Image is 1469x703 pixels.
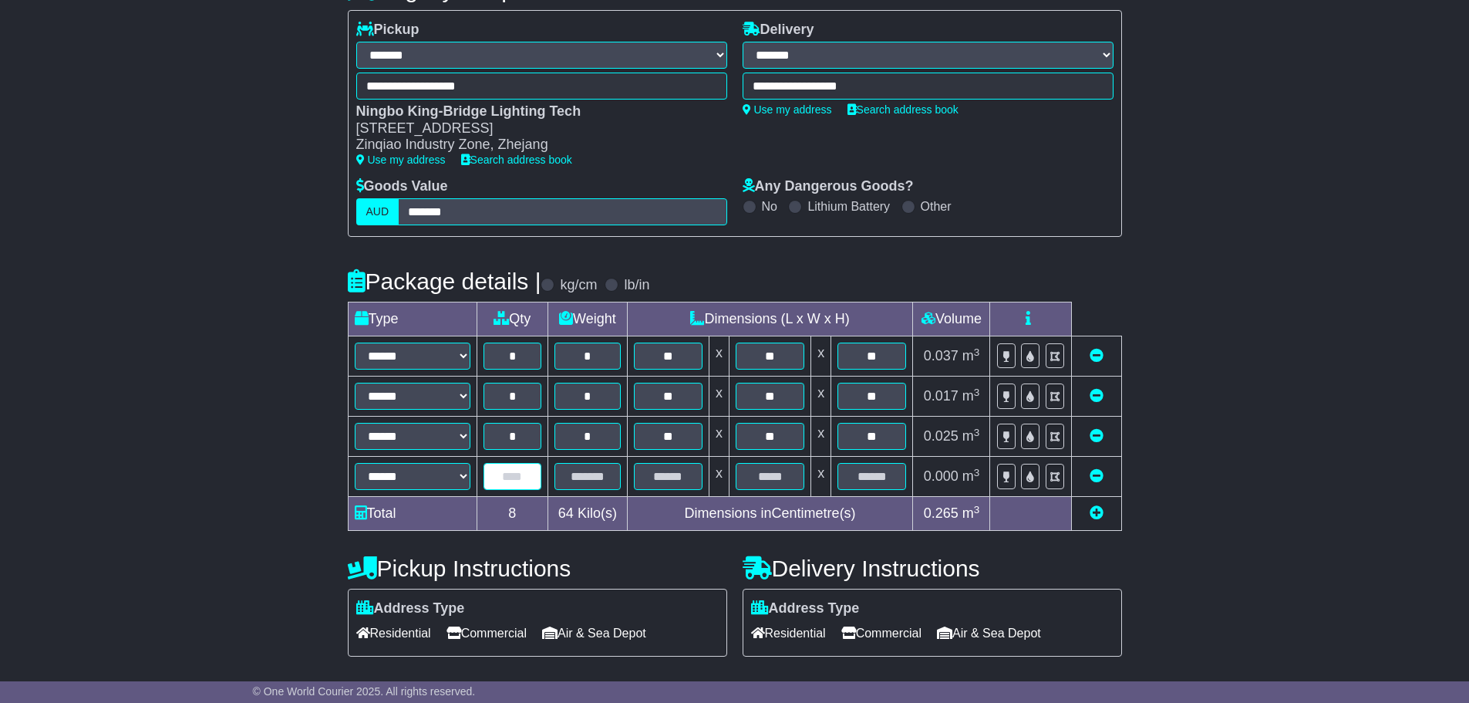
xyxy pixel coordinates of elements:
[348,302,477,336] td: Type
[1090,468,1103,484] a: Remove this item
[743,103,832,116] a: Use my address
[743,22,814,39] label: Delivery
[743,178,914,195] label: Any Dangerous Goods?
[962,348,980,363] span: m
[974,504,980,515] sup: 3
[924,348,959,363] span: 0.037
[1090,348,1103,363] a: Remove this item
[924,468,959,484] span: 0.000
[548,497,628,531] td: Kilo(s)
[841,621,921,645] span: Commercial
[762,199,777,214] label: No
[627,497,913,531] td: Dimensions in Centimetre(s)
[461,154,572,166] a: Search address book
[558,505,574,521] span: 64
[807,199,890,214] label: Lithium Battery
[253,685,476,698] span: © One World Courier 2025. All rights reserved.
[356,178,448,195] label: Goods Value
[709,377,729,417] td: x
[709,457,729,497] td: x
[542,621,646,645] span: Air & Sea Depot
[709,417,729,457] td: x
[751,600,860,617] label: Address Type
[709,336,729,377] td: x
[348,556,727,581] h4: Pickup Instructions
[847,103,959,116] a: Search address book
[962,428,980,444] span: m
[811,336,831,377] td: x
[924,505,959,521] span: 0.265
[356,600,465,617] label: Address Type
[974,387,980,398] sup: 3
[811,377,831,417] td: x
[962,388,980,404] span: m
[356,137,712,154] div: Zinqiao Industry Zone, Zhejang
[811,417,831,457] td: x
[624,277,649,294] label: lb/in
[446,621,527,645] span: Commercial
[924,428,959,444] span: 0.025
[751,621,826,645] span: Residential
[477,302,548,336] td: Qty
[356,198,399,225] label: AUD
[348,269,541,294] h4: Package details |
[921,199,952,214] label: Other
[348,497,477,531] td: Total
[356,120,712,137] div: [STREET_ADDRESS]
[962,468,980,484] span: m
[356,621,431,645] span: Residential
[560,277,597,294] label: kg/cm
[962,505,980,521] span: m
[811,457,831,497] td: x
[477,497,548,531] td: 8
[548,302,628,336] td: Weight
[1090,505,1103,521] a: Add new item
[743,556,1122,581] h4: Delivery Instructions
[974,467,980,478] sup: 3
[356,22,419,39] label: Pickup
[913,302,990,336] td: Volume
[356,154,446,166] a: Use my address
[627,302,913,336] td: Dimensions (L x W x H)
[1090,428,1103,444] a: Remove this item
[974,427,980,438] sup: 3
[937,621,1041,645] span: Air & Sea Depot
[356,103,712,120] div: Ningbo King-Bridge Lighting Tech
[974,346,980,358] sup: 3
[924,388,959,404] span: 0.017
[1090,388,1103,404] a: Remove this item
